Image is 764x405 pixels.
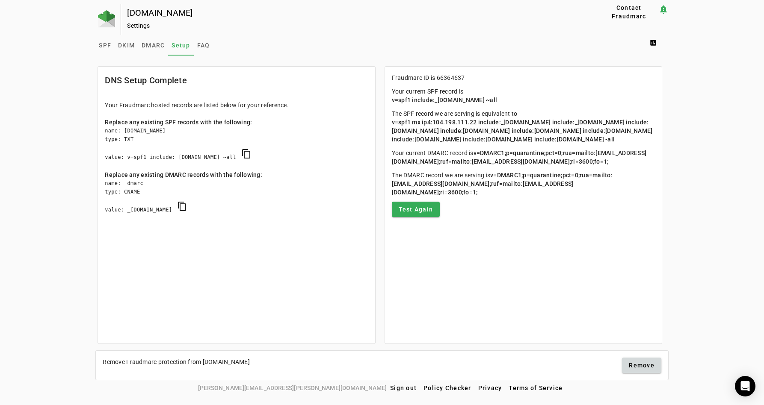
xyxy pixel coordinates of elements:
[99,42,111,48] span: SPF
[172,42,190,48] span: Setup
[98,10,115,27] img: Fraudmarc Logo
[127,21,572,30] div: Settings
[105,179,368,223] div: name: _dmarc type: CNAME value: _[DOMAIN_NAME]
[735,376,755,396] div: Open Intercom Messenger
[658,4,669,15] mat-icon: notification_important
[392,150,647,165] span: v=DMARC1;p=quarantine;pct=0;rua=mailto:[EMAIL_ADDRESS][DOMAIN_NAME];ruf=mailto:[EMAIL_ADDRESS][DO...
[392,109,655,144] p: The SPF record we are serving is equivalent to
[622,358,661,373] button: Remove
[127,9,572,17] div: [DOMAIN_NAME]
[194,35,213,56] a: FAQ
[118,42,135,48] span: DKIM
[392,73,655,82] p: Fraudmarc ID is 66364637
[509,384,563,391] span: Terms of Service
[392,149,655,166] p: Your current DMARC record is
[142,42,165,48] span: DMARC
[105,118,368,126] div: Replace any existing SPF records with the following:
[105,101,368,109] div: Your Fraudmarc hosted records are listed below for your reference.
[95,35,115,56] a: SPF
[105,73,187,87] mat-card-title: DNS Setup Complete
[105,126,368,170] div: name: [DOMAIN_NAME] type: TXT value: v=spf1 include:_[DOMAIN_NAME] ~all
[629,361,654,370] span: Remove
[603,3,655,21] span: Contact Fraudmarc
[392,172,613,196] span: v=DMARC1;p=quarantine;pct=0;rua=mailto:[EMAIL_ADDRESS][DOMAIN_NAME];ruf=mailto:[EMAIL_ADDRESS][DO...
[197,42,210,48] span: FAQ
[105,170,368,179] div: Replace any existing DMARC records with the following:
[423,384,471,391] span: Policy Checker
[392,171,655,197] p: The DMARC record we are serving is
[387,380,420,396] button: Sign out
[103,358,250,366] div: Remove Fraudmarc protection from [DOMAIN_NAME]
[115,35,138,56] a: DKIM
[475,380,506,396] button: Privacy
[399,205,433,214] span: Test Again
[478,384,502,391] span: Privacy
[420,380,475,396] button: Policy Checker
[198,383,387,393] span: [PERSON_NAME][EMAIL_ADDRESS][PERSON_NAME][DOMAIN_NAME]
[172,196,192,217] button: copy DMARC
[168,35,193,56] a: Setup
[392,202,440,217] button: Test Again
[392,97,497,103] span: v=spf1 include:_[DOMAIN_NAME] ~all
[138,35,168,56] a: DMARC
[505,380,566,396] button: Terms of Service
[392,87,655,104] p: Your current SPF record is
[600,4,658,20] button: Contact Fraudmarc
[390,384,417,391] span: Sign out
[236,144,257,164] button: copy SPF
[392,119,654,143] span: v=spf1 mx ip4:104.198.111.22 include:_[DOMAIN_NAME] include:_[DOMAIN_NAME] include:[DOMAIN_NAME] ...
